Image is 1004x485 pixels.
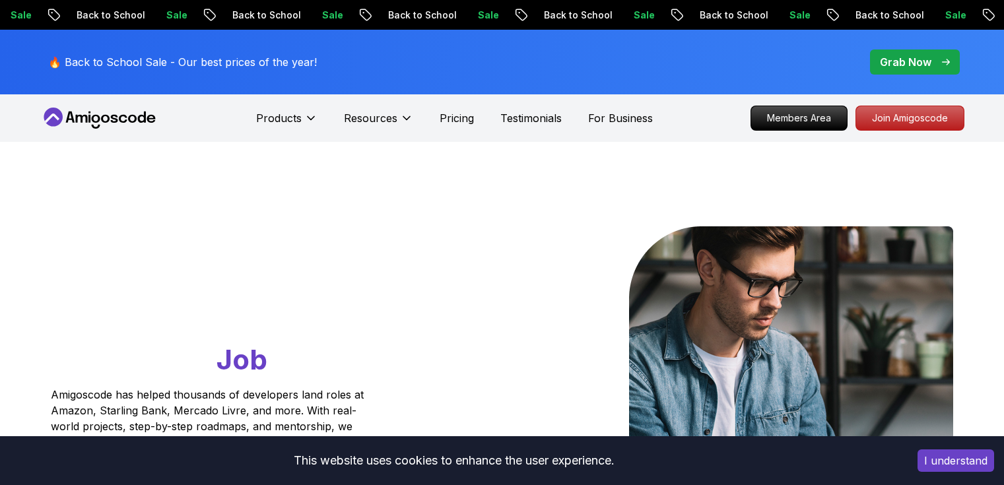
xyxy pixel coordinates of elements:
p: Amigoscode has helped thousands of developers land roles at Amazon, Starling Bank, Mercado Livre,... [51,387,368,450]
p: Sale [465,9,507,22]
button: Resources [344,110,413,137]
button: Products [256,110,318,137]
h1: Go From Learning to Hired: Master Java, Spring Boot & Cloud Skills That Get You the [51,226,415,379]
a: Testimonials [500,110,562,126]
button: Accept cookies [918,449,994,472]
p: Back to School [531,9,620,22]
p: Join Amigoscode [856,106,964,130]
a: Members Area [751,106,848,131]
p: Back to School [686,9,776,22]
p: Back to School [842,9,932,22]
p: Members Area [751,106,847,130]
p: Back to School [63,9,153,22]
p: Grab Now [880,54,931,70]
p: Products [256,110,302,126]
p: Back to School [219,9,309,22]
p: Back to School [375,9,465,22]
a: For Business [588,110,653,126]
p: Sale [932,9,974,22]
p: Sale [153,9,195,22]
p: Sale [309,9,351,22]
a: Pricing [440,110,474,126]
div: This website uses cookies to enhance the user experience. [10,446,898,475]
a: Join Amigoscode [855,106,964,131]
p: Sale [620,9,663,22]
span: Job [217,342,267,376]
p: Sale [776,9,819,22]
p: 🔥 Back to School Sale - Our best prices of the year! [48,54,317,70]
p: Resources [344,110,397,126]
